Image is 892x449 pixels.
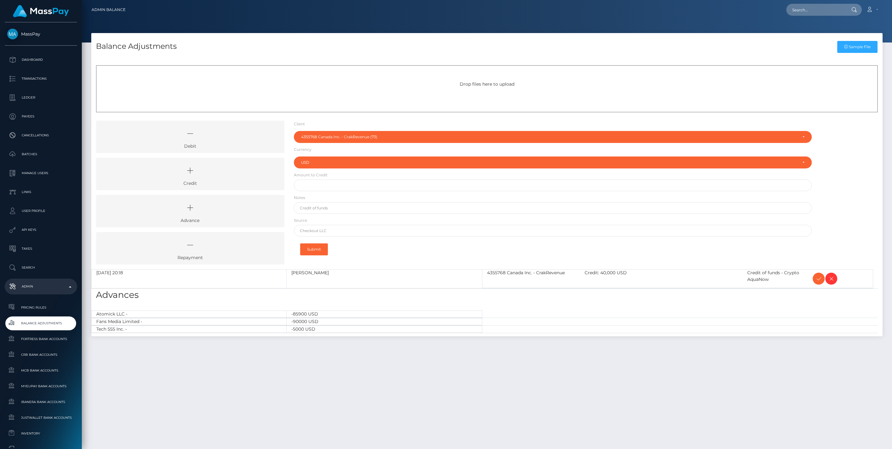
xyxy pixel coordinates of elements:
[460,81,514,87] span: Drop files here to upload
[91,326,287,333] div: Tech 555 Inc. -
[294,202,812,214] input: Credit of funds
[7,351,75,358] span: CRB Bank Accounts
[294,218,307,223] label: Source
[5,184,77,200] a: Links
[7,398,75,406] span: Ibanera Bank Accounts
[482,270,580,288] div: 4355768 Canada Inc. - CrakRevenue
[7,29,18,39] img: MassPay
[5,332,77,346] a: Fortress Bank Accounts
[5,427,77,440] a: Inventory
[7,187,75,197] p: Links
[92,3,126,16] a: Admin Balance
[5,203,77,219] a: User Profile
[837,41,878,53] a: Sample File
[7,320,75,327] span: Balance Adjustments
[5,90,77,105] a: Ledger
[91,269,287,288] div: [DATE] 20:18
[13,5,69,17] img: MassPay Logo
[5,165,77,181] a: Manage Users
[294,172,328,178] label: Amount to Credit
[7,206,75,216] p: User Profile
[96,158,284,190] a: Credit
[5,348,77,361] a: CRB Bank Accounts
[91,318,287,325] div: Fans Media Limited -
[7,304,75,311] span: Pricing Rules
[5,279,77,294] a: Admin
[7,414,75,421] span: JustWallet Bank Accounts
[7,131,75,140] p: Cancellations
[287,326,482,333] div: -5000 USD
[7,335,75,343] span: Fortress Bank Accounts
[5,379,77,393] a: MyEUPay Bank Accounts
[7,367,75,374] span: MCB Bank Accounts
[580,270,743,288] div: Credit: 40,000 USD
[7,93,75,102] p: Ledger
[287,310,482,318] div: -85900 USD
[5,364,77,377] a: MCB Bank Accounts
[5,109,77,124] a: Payees
[96,41,177,52] h4: Balance Adjustments
[287,269,482,288] div: [PERSON_NAME]
[96,121,284,153] a: Debit
[5,31,77,37] span: MassPay
[7,150,75,159] p: Batches
[7,168,75,178] p: Manage Users
[5,222,77,238] a: API Keys
[301,134,798,139] div: 4355768 Canada Inc. - CrakRevenue (73)
[5,241,77,257] a: Taxes
[5,260,77,276] a: Search
[5,411,77,424] a: JustWallet Bank Accounts
[7,282,75,291] p: Admin
[300,243,328,255] button: Submit
[7,383,75,390] span: MyEUPay Bank Accounts
[294,195,305,201] label: Notes
[294,121,305,127] label: Client
[7,74,75,83] p: Transactions
[743,270,808,288] div: Credit of funds - Crypto AquaNow
[5,316,77,330] a: Balance Adjustments
[294,147,311,152] label: Currency
[5,301,77,314] a: Pricing Rules
[5,128,77,143] a: Cancellations
[294,131,812,143] button: 4355768 Canada Inc. - CrakRevenue (73)
[7,112,75,121] p: Payees
[96,289,878,301] h3: Advances
[96,195,284,227] a: Advance
[5,71,77,87] a: Transactions
[91,310,287,318] div: Atomick LLC -
[294,156,812,168] button: USD
[786,4,845,16] input: Search...
[7,263,75,272] p: Search
[7,244,75,253] p: Taxes
[5,146,77,162] a: Batches
[7,55,75,65] p: Dashboard
[287,318,482,325] div: -90000 USD
[5,52,77,68] a: Dashboard
[7,225,75,235] p: API Keys
[96,232,284,264] a: Repayment
[294,225,812,236] input: Checkout LLC
[5,395,77,409] a: Ibanera Bank Accounts
[301,160,798,165] div: USD
[7,430,75,437] span: Inventory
